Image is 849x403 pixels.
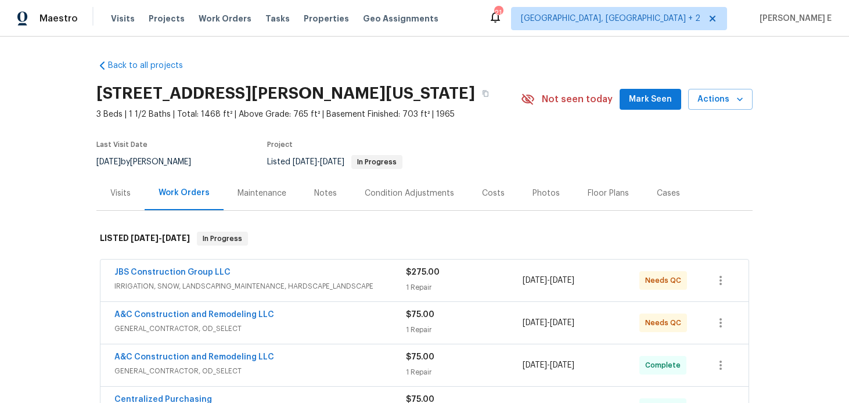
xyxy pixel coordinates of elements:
[111,13,135,24] span: Visits
[352,159,401,165] span: In Progress
[39,13,78,24] span: Maestro
[406,311,434,319] span: $75.00
[523,275,574,286] span: -
[645,275,686,286] span: Needs QC
[198,233,247,244] span: In Progress
[550,276,574,285] span: [DATE]
[267,141,293,148] span: Project
[523,276,547,285] span: [DATE]
[406,268,440,276] span: $275.00
[523,361,547,369] span: [DATE]
[159,187,210,199] div: Work Orders
[199,13,251,24] span: Work Orders
[131,234,159,242] span: [DATE]
[629,92,672,107] span: Mark Seen
[96,60,208,71] a: Back to all projects
[657,188,680,199] div: Cases
[406,324,523,336] div: 1 Repair
[110,188,131,199] div: Visits
[645,359,685,371] span: Complete
[100,232,190,246] h6: LISTED
[114,323,406,334] span: GENERAL_CONTRACTOR, OD_SELECT
[533,188,560,199] div: Photos
[314,188,337,199] div: Notes
[304,13,349,24] span: Properties
[162,234,190,242] span: [DATE]
[588,188,629,199] div: Floor Plans
[521,13,700,24] span: [GEOGRAPHIC_DATA], [GEOGRAPHIC_DATA] + 2
[620,89,681,110] button: Mark Seen
[96,158,121,166] span: [DATE]
[550,361,574,369] span: [DATE]
[755,13,832,24] span: [PERSON_NAME] E
[550,319,574,327] span: [DATE]
[131,234,190,242] span: -
[293,158,317,166] span: [DATE]
[114,353,274,361] a: A&C Construction and Remodeling LLC
[688,89,753,110] button: Actions
[96,155,205,169] div: by [PERSON_NAME]
[365,188,454,199] div: Condition Adjustments
[149,13,185,24] span: Projects
[96,220,753,257] div: LISTED [DATE]-[DATE]In Progress
[293,158,344,166] span: -
[542,93,613,105] span: Not seen today
[645,317,686,329] span: Needs QC
[494,7,502,19] div: 21
[265,15,290,23] span: Tasks
[114,268,231,276] a: JBS Construction Group LLC
[96,141,148,148] span: Last Visit Date
[697,92,743,107] span: Actions
[523,359,574,371] span: -
[406,282,523,293] div: 1 Repair
[406,366,523,378] div: 1 Repair
[320,158,344,166] span: [DATE]
[114,311,274,319] a: A&C Construction and Remodeling LLC
[482,188,505,199] div: Costs
[96,88,475,99] h2: [STREET_ADDRESS][PERSON_NAME][US_STATE]
[363,13,438,24] span: Geo Assignments
[114,280,406,292] span: IRRIGATION, SNOW, LANDSCAPING_MAINTENANCE, HARDSCAPE_LANDSCAPE
[96,109,521,120] span: 3 Beds | 1 1/2 Baths | Total: 1468 ft² | Above Grade: 765 ft² | Basement Finished: 703 ft² | 1965
[523,317,574,329] span: -
[406,353,434,361] span: $75.00
[267,158,402,166] span: Listed
[238,188,286,199] div: Maintenance
[114,365,406,377] span: GENERAL_CONTRACTOR, OD_SELECT
[475,83,496,104] button: Copy Address
[523,319,547,327] span: [DATE]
